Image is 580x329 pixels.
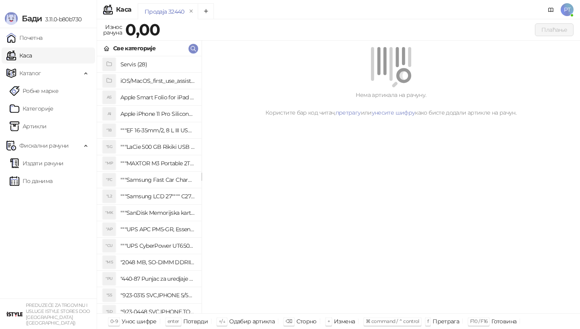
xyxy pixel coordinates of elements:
h4: """Samsung LCD 27"""" C27F390FHUXEN""" [120,190,195,203]
div: "18 [103,124,116,137]
a: претрагу [336,109,361,116]
div: "L2 [103,190,116,203]
span: F10 / F16 [470,318,487,324]
div: Каса [116,6,131,13]
h4: """MAXTOR M3 Portable 2TB 2.5"""" crni eksterni hard disk HX-M201TCB/GM""" [120,157,195,170]
div: grid [97,56,201,313]
a: Робне марке [10,83,58,99]
button: Add tab [198,3,214,19]
span: Бади [22,14,42,23]
div: "SD [103,305,116,318]
div: Одабир артикла [229,316,275,327]
span: Фискални рачуни [19,138,68,154]
h4: Apple iPhone 11 Pro Silicone Case - Black [120,107,195,120]
span: f [427,318,429,324]
div: "MS [103,256,116,269]
h4: "2048 MB, SO-DIMM DDRII, 667 MHz, Napajanje 1,8 0,1 V, Latencija CL5" [120,256,195,269]
a: ArtikliАртикли [10,118,47,134]
small: PREDUZEĆE ZA TRGOVINU I USLUGE ISTYLE STORES DOO [GEOGRAPHIC_DATA] ([GEOGRAPHIC_DATA]) [26,302,90,326]
div: "MK [103,206,116,219]
span: PT [561,3,574,16]
h4: "923-0448 SVC,IPHONE,TOURQUE DRIVER KIT .65KGF- CM Šrafciger " [120,305,195,318]
h4: iOS/MacOS_first_use_assistance (4) [120,74,195,87]
div: Претрага [433,316,459,327]
h4: Servis (28) [120,58,195,71]
div: "MP [103,157,116,170]
div: "PU [103,272,116,285]
a: Почетна [6,30,43,46]
div: Нема артикала на рачуну. Користите бар код читач, или како бисте додали артикле на рачун. [211,90,570,117]
div: Сторно [296,316,317,327]
h4: "440-87 Punjac za uredjaje sa micro USB portom 4/1, Stand." [120,272,195,285]
span: + [327,318,330,324]
div: "S5 [103,289,116,302]
h4: Apple Smart Folio for iPad mini (A17 Pro) - Sage [120,91,195,104]
span: ↑/↓ [219,318,225,324]
div: Све категорије [113,44,155,53]
h4: """UPS APC PM5-GR, Essential Surge Arrest,5 utic_nica""" [120,223,195,236]
div: "CU [103,239,116,252]
span: 3.11.0-b80b730 [42,16,81,23]
h4: "923-0315 SVC,IPHONE 5/5S BATTERY REMOVAL TRAY Držač za iPhone sa kojim se otvara display [120,289,195,302]
h4: """EF 16-35mm/2, 8 L III USM""" [120,124,195,137]
img: Logo [5,12,18,25]
span: ⌫ [286,318,292,324]
span: Каталог [19,65,41,81]
img: 64x64-companyLogo-77b92cf4-9946-4f36-9751-bf7bb5fd2c7d.png [6,306,23,322]
button: remove [186,8,197,15]
h4: """LaCie 500 GB Rikiki USB 3.0 / Ultra Compact & Resistant aluminum / USB 3.0 / 2.5""""""" [120,140,195,153]
div: AI [103,107,116,120]
div: Потврди [183,316,208,327]
a: Каса [6,47,32,64]
a: Издати рачуни [10,155,64,171]
div: Продаја 32440 [145,7,184,16]
a: Документација [545,3,557,16]
span: 0-9 [110,318,118,324]
strong: 0,00 [125,20,160,39]
h4: """Samsung Fast Car Charge Adapter, brzi auto punja_, boja crna""" [120,173,195,186]
button: Плаћање [535,23,574,36]
h4: """SanDisk Memorijska kartica 256GB microSDXC sa SD adapterom SDSQXA1-256G-GN6MA - Extreme PLUS, ... [120,206,195,219]
a: По данима [10,173,52,189]
h4: """UPS CyberPower UT650EG, 650VA/360W , line-int., s_uko, desktop""" [120,239,195,252]
span: ⌘ command / ⌃ control [366,318,419,324]
div: Унос шифре [122,316,157,327]
div: Износ рачуна [101,22,124,38]
div: "AP [103,223,116,236]
div: Готовина [491,316,516,327]
div: Измена [334,316,355,327]
div: "FC [103,173,116,186]
span: enter [168,318,179,324]
a: унесите шифру [372,109,415,116]
div: "5G [103,140,116,153]
div: AS [103,91,116,104]
a: Категорије [10,101,54,117]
